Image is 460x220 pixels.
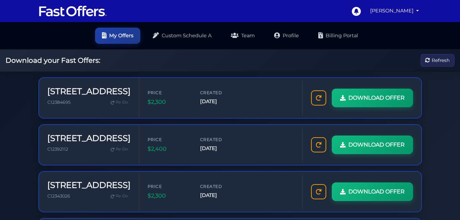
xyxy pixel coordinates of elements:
span: Created [200,89,242,96]
span: Price [148,183,189,190]
a: Re-Do [108,192,131,201]
span: $2,400 [148,144,189,153]
button: Refresh [421,54,454,67]
span: Created [200,183,242,190]
h3: [STREET_ADDRESS] [47,133,131,143]
a: Billing Portal [311,28,365,44]
h3: [STREET_ADDRESS] [47,87,131,97]
a: Re-Do [108,98,131,107]
span: $2,300 [148,98,189,107]
a: Profile [267,28,306,44]
span: [DATE] [200,98,242,106]
a: DOWNLOAD OFFER [332,182,413,201]
span: Price [148,136,189,143]
span: Created [200,136,242,143]
a: My Offers [95,28,140,44]
span: C12392112 [47,147,68,152]
a: Custom Schedule A [146,28,218,44]
span: Price [148,89,189,96]
span: $2,300 [148,191,189,200]
span: Re-Do [116,193,128,199]
span: Re-Do [116,99,128,106]
a: Team [224,28,262,44]
a: [PERSON_NAME] [367,4,422,18]
span: C12343026 [47,193,70,199]
span: [DATE] [200,191,242,199]
span: DOWNLOAD OFFER [348,93,405,102]
span: Refresh [432,57,450,64]
h3: [STREET_ADDRESS] [47,180,131,190]
a: DOWNLOAD OFFER [332,136,413,154]
span: [DATE] [200,144,242,152]
span: Re-Do [116,146,128,152]
span: DOWNLOAD OFFER [348,140,405,149]
a: DOWNLOAD OFFER [332,89,413,107]
a: Re-Do [108,145,131,154]
h2: Download your Fast Offers: [6,56,100,64]
span: DOWNLOAD OFFER [348,187,405,196]
span: C12384695 [47,100,71,105]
